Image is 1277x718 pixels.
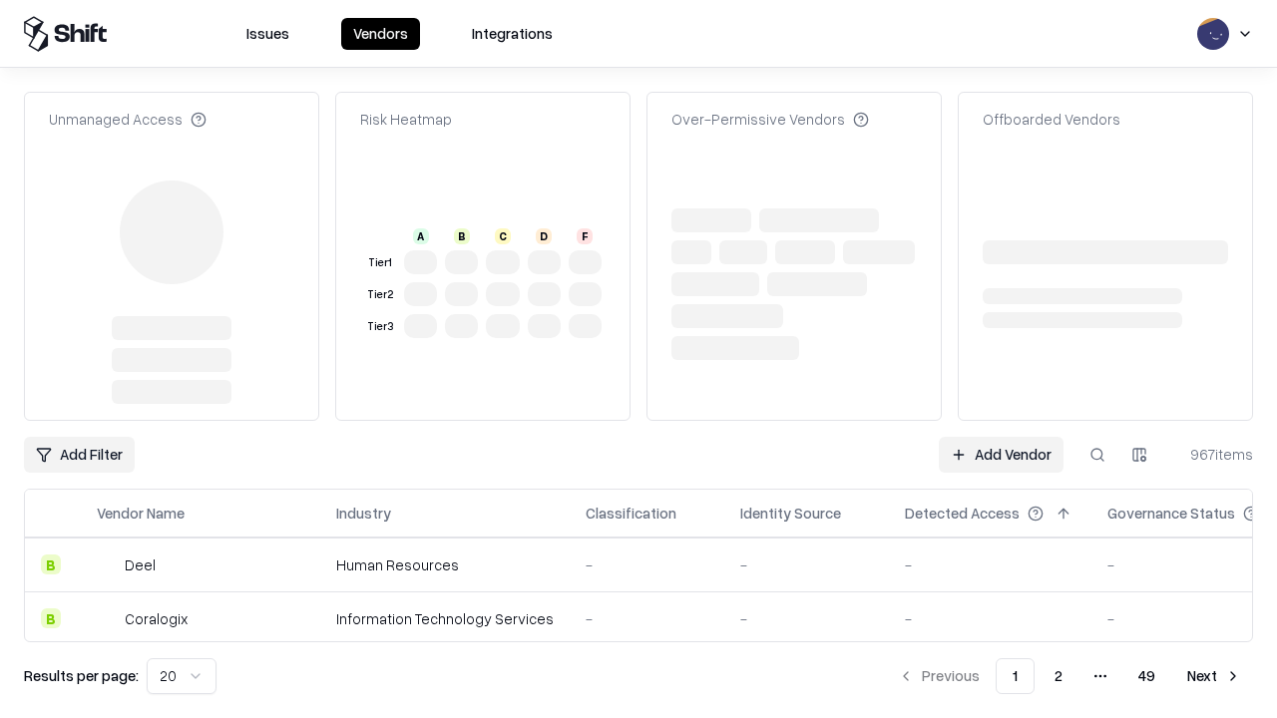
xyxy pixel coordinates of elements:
div: B [41,608,61,628]
div: Tier 1 [364,254,396,271]
div: B [454,228,470,244]
div: - [740,554,873,575]
button: Vendors [341,18,420,50]
div: D [536,228,552,244]
div: Coralogix [125,608,188,629]
div: Identity Source [740,503,841,524]
div: A [413,228,429,244]
nav: pagination [886,658,1253,694]
button: Next [1175,658,1253,694]
div: Information Technology Services [336,608,554,629]
button: 1 [996,658,1035,694]
div: Vendor Name [97,503,185,524]
div: Human Resources [336,554,554,575]
button: Issues [234,18,301,50]
div: Unmanaged Access [49,109,207,130]
div: Over-Permissive Vendors [671,109,869,130]
div: Risk Heatmap [360,109,452,130]
div: Deel [125,554,156,575]
button: Integrations [460,18,565,50]
a: Add Vendor [939,437,1064,473]
p: Results per page: [24,665,139,686]
div: - [905,608,1075,629]
div: Offboarded Vendors [983,109,1120,130]
div: - [905,554,1075,575]
div: Tier 3 [364,318,396,335]
div: Industry [336,503,391,524]
div: C [495,228,511,244]
div: - [586,608,708,629]
div: Governance Status [1107,503,1235,524]
div: - [586,554,708,575]
div: Detected Access [905,503,1020,524]
button: 2 [1039,658,1078,694]
div: 967 items [1173,444,1253,465]
div: Classification [586,503,676,524]
button: Add Filter [24,437,135,473]
div: B [41,554,61,574]
button: 49 [1122,658,1171,694]
img: Coralogix [97,608,117,628]
div: Tier 2 [364,286,396,303]
div: - [740,608,873,629]
div: F [577,228,593,244]
img: Deel [97,554,117,574]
